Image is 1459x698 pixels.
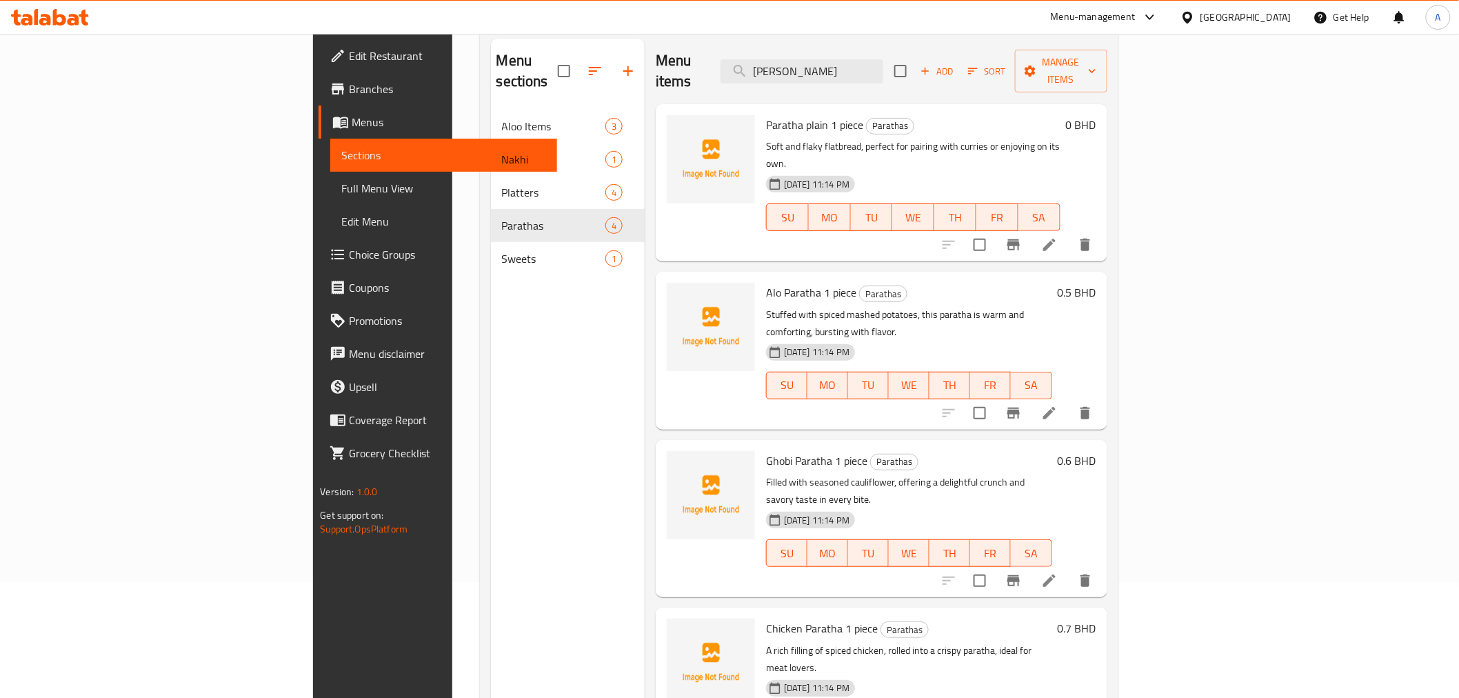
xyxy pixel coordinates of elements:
[766,282,856,303] span: Alo Paratha 1 piece
[349,346,545,362] span: Menu disclaimer
[982,208,1013,228] span: FR
[851,203,893,231] button: TU
[502,250,605,267] span: Sweets
[550,57,578,86] span: Select all sections
[320,506,383,524] span: Get support on:
[1069,228,1102,261] button: delete
[848,539,889,567] button: TU
[667,283,755,371] img: Alo Paratha 1 piece
[491,110,645,143] div: Aloo Items3
[772,208,803,228] span: SU
[1041,405,1058,421] a: Edit menu item
[319,403,556,437] a: Coverage Report
[965,61,1009,82] button: Sort
[1058,283,1096,302] h6: 0.5 BHD
[502,118,605,134] span: Aloo Items
[319,106,556,139] a: Menus
[605,118,623,134] div: items
[1011,372,1052,399] button: SA
[766,642,1052,677] p: A rich filling of spiced chicken, rolled into a crispy paratha, ideal for meat lovers.
[1436,10,1441,25] span: A
[856,208,887,228] span: TU
[1066,115,1096,134] h6: 0 BHD
[349,279,545,296] span: Coupons
[766,114,863,135] span: Paratha plain 1 piece
[772,375,802,395] span: SU
[349,379,545,395] span: Upsell
[319,72,556,106] a: Branches
[965,399,994,428] span: Select to update
[721,59,883,83] input: search
[319,370,556,403] a: Upsell
[491,176,645,209] div: Platters4
[871,454,918,470] span: Parathas
[894,544,924,564] span: WE
[502,217,605,234] span: Parathas
[605,184,623,201] div: items
[1016,375,1046,395] span: SA
[1041,237,1058,253] a: Edit menu item
[965,566,994,595] span: Select to update
[814,208,845,228] span: MO
[1016,544,1046,564] span: SA
[866,118,914,134] div: Parathas
[867,118,914,134] span: Parathas
[1011,539,1052,567] button: SA
[1024,208,1055,228] span: SA
[319,304,556,337] a: Promotions
[341,180,545,197] span: Full Menu View
[1026,54,1096,88] span: Manage items
[766,474,1052,508] p: Filled with seasoned cauliflower, offering a delightful crunch and savory taste in every bite.
[341,147,545,163] span: Sections
[1058,451,1096,470] h6: 0.6 BHD
[766,138,1060,172] p: Soft and flaky flatbread, perfect for pairing with curries or enjoying on its own.
[915,61,959,82] button: Add
[881,621,929,638] div: Parathas
[997,564,1030,597] button: Branch-specific-item
[892,203,934,231] button: WE
[970,539,1011,567] button: FR
[605,151,623,168] div: items
[605,217,623,234] div: items
[502,151,605,168] span: Nakhi
[918,63,956,79] span: Add
[319,337,556,370] a: Menu disclaimer
[319,271,556,304] a: Coupons
[1015,50,1107,92] button: Manage items
[809,203,851,231] button: MO
[1051,9,1136,26] div: Menu-management
[491,242,645,275] div: Sweets1
[778,346,855,359] span: [DATE] 11:14 PM
[976,375,1005,395] span: FR
[976,544,1005,564] span: FR
[667,451,755,539] img: Ghobi Paratha 1 piece
[606,120,622,133] span: 3
[976,203,1018,231] button: FR
[929,372,970,399] button: TH
[320,520,407,538] a: Support.OpsPlatform
[766,618,878,639] span: Chicken Paratha 1 piece
[889,539,929,567] button: WE
[349,81,545,97] span: Branches
[319,437,556,470] a: Grocery Checklist
[813,375,843,395] span: MO
[578,54,612,88] span: Sort sections
[330,172,556,205] a: Full Menu View
[766,450,867,471] span: Ghobi Paratha 1 piece
[997,397,1030,430] button: Branch-specific-item
[778,681,855,695] span: [DATE] 11:14 PM
[940,208,971,228] span: TH
[612,54,645,88] button: Add section
[349,48,545,64] span: Edit Restaurant
[935,544,965,564] span: TH
[929,539,970,567] button: TH
[606,186,622,199] span: 4
[320,483,354,501] span: Version:
[889,372,929,399] button: WE
[813,544,843,564] span: MO
[807,539,848,567] button: MO
[349,445,545,461] span: Grocery Checklist
[319,238,556,271] a: Choice Groups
